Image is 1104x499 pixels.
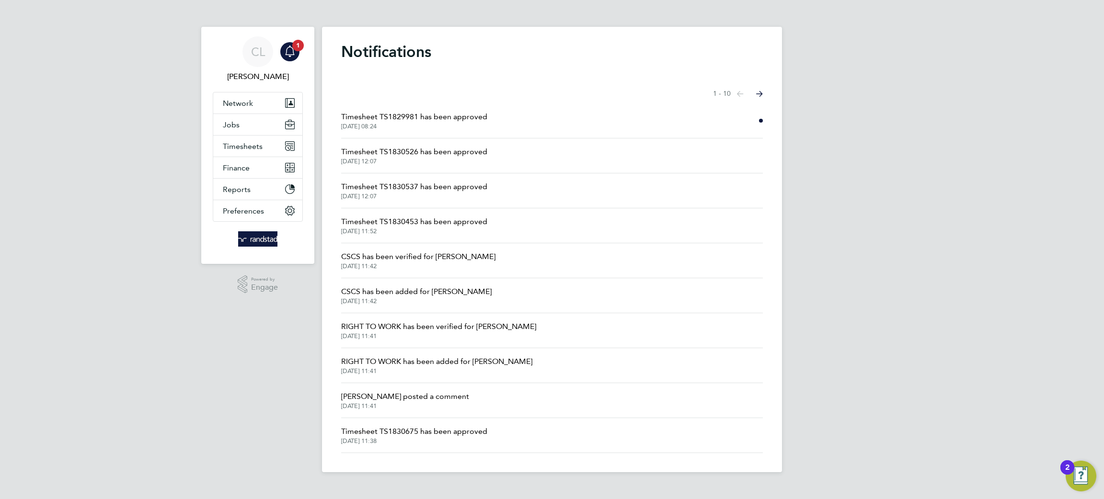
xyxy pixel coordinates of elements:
span: [DATE] 11:42 [341,297,492,305]
span: [DATE] 12:07 [341,158,487,165]
a: Timesheet TS1830675 has been approved[DATE] 11:38 [341,426,487,445]
span: Timesheet TS1829981 has been approved [341,111,487,123]
button: Open Resource Center, 2 new notifications [1066,461,1096,491]
button: Timesheets [213,136,302,157]
span: Timesheet TS1830675 has been approved [341,426,487,437]
a: Timesheet TS1829981 has been approved[DATE] 08:24 [341,111,487,130]
nav: Main navigation [201,27,314,264]
span: [DATE] 11:41 [341,367,532,375]
a: Go to home page [213,231,303,247]
a: 1 [280,36,299,67]
button: Network [213,92,302,113]
span: [DATE] 11:38 [341,437,487,445]
a: Timesheet TS1830526 has been approved[DATE] 12:07 [341,146,487,165]
a: [PERSON_NAME] posted a comment[DATE] 11:41 [341,391,469,410]
a: Timesheet TS1830453 has been approved[DATE] 11:52 [341,216,487,235]
span: 1 - 10 [713,89,731,99]
span: [DATE] 08:24 [341,123,487,130]
a: CL[PERSON_NAME] [213,36,303,82]
button: Finance [213,157,302,178]
span: [DATE] 11:42 [341,262,495,270]
img: randstad-logo-retina.png [238,231,278,247]
span: Finance [223,163,250,172]
span: [PERSON_NAME] posted a comment [341,391,469,402]
span: [DATE] 12:07 [341,193,487,200]
span: [DATE] 11:41 [341,402,469,410]
span: RIGHT TO WORK has been added for [PERSON_NAME] [341,356,532,367]
span: Timesheet TS1830537 has been approved [341,181,487,193]
button: Jobs [213,114,302,135]
span: [DATE] 11:52 [341,227,487,235]
a: Timesheet TS1830537 has been approved[DATE] 12:07 [341,181,487,200]
nav: Select page of notifications list [713,84,763,103]
span: Timesheet TS1830526 has been approved [341,146,487,158]
a: CSCS has been verified for [PERSON_NAME][DATE] 11:42 [341,251,495,270]
span: Reports [223,185,251,194]
span: Engage [251,284,278,292]
span: 1 [292,40,304,51]
div: 2 [1065,467,1069,480]
a: RIGHT TO WORK has been added for [PERSON_NAME][DATE] 11:41 [341,356,532,375]
a: Powered byEngage [238,275,278,294]
span: Jobs [223,120,240,129]
h1: Notifications [341,42,763,61]
span: Powered by [251,275,278,284]
span: CSCS has been added for [PERSON_NAME] [341,286,492,297]
span: RIGHT TO WORK has been verified for [PERSON_NAME] [341,321,536,332]
button: Preferences [213,200,302,221]
a: CSCS has been added for [PERSON_NAME][DATE] 11:42 [341,286,492,305]
span: CL [251,45,265,58]
span: Timesheets [223,142,263,151]
button: Reports [213,179,302,200]
span: CSCS has been verified for [PERSON_NAME] [341,251,495,262]
span: Timesheet TS1830453 has been approved [341,216,487,227]
span: [DATE] 11:41 [341,332,536,340]
a: RIGHT TO WORK has been verified for [PERSON_NAME][DATE] 11:41 [341,321,536,340]
span: Preferences [223,206,264,215]
span: Network [223,99,253,108]
span: Charlotte Lockeridge [213,71,303,82]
